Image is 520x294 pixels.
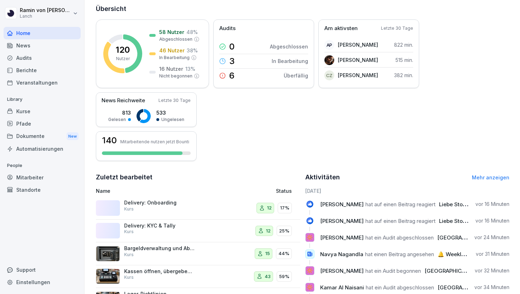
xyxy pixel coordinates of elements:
a: Mitarbeiter [4,171,81,184]
span: [GEOGRAPHIC_DATA]: Opening [438,284,517,291]
p: Abgeschlossen [159,36,192,42]
p: Nicht begonnen [159,73,192,79]
a: Delivery: KYC & TallyKurs1225% [96,220,300,243]
p: 3 [229,57,235,65]
span: hat ein Audit abgeschlossen [366,284,434,291]
span: hat einen Beitrag angesehen [365,251,434,258]
p: 46 Nutzer [159,47,185,54]
span: [PERSON_NAME] [320,218,364,224]
a: Audits [4,52,81,64]
p: Lanch [20,14,71,19]
p: [PERSON_NAME] [338,41,378,48]
img: h81973bi7xjfk70fncdre0go.png [96,269,120,284]
p: 38 % [187,47,198,54]
p: Kurs [124,206,134,212]
a: Bargeldverwaltung und AbholungKurs1544% [96,242,300,265]
p: Library [4,94,81,105]
p: 12 [266,227,271,235]
a: Delivery: OnboardingKurs1217% [96,197,300,220]
p: Kassen öffnen, übergeben & schließen [124,268,195,275]
a: Home [4,27,81,39]
p: 58 Nutzer [159,28,184,36]
p: Status [276,187,292,195]
p: 44% [278,250,289,257]
p: 17% [280,204,289,212]
p: Ungelesen [161,116,184,123]
p: Überfällig [284,72,308,79]
span: hat auf einen Beitrag reagiert [365,201,435,208]
p: 382 min. [394,71,413,79]
a: Berichte [4,64,81,76]
div: Support [4,264,81,276]
p: 515 min. [395,56,413,64]
p: vor 32 Minuten [475,267,509,274]
p: Kurs [124,229,134,235]
a: Standorte [4,184,81,196]
h2: Übersicht [96,4,509,14]
p: Gelesen [108,116,126,123]
p: In Bearbeitung [159,54,190,61]
p: Abgeschlossen [270,43,308,50]
span: Navya Nagandla [320,251,363,258]
p: Kurs [124,252,134,258]
p: 533 [156,109,184,116]
a: Automatisierungen [4,143,81,155]
p: 813 [108,109,131,116]
p: 15 [265,250,270,257]
a: Pfade [4,117,81,130]
span: hat auf einen Beitrag reagiert [365,218,435,224]
p: vor 34 Minuten [474,284,509,291]
span: [PERSON_NAME] [320,267,364,274]
img: lbqg5rbd359cn7pzouma6c8b.png [324,55,334,65]
p: Audits [219,24,236,33]
p: 🔆 [306,266,313,276]
p: Kurs [124,274,134,281]
p: Delivery: KYC & Tally [124,223,195,229]
a: Kassen öffnen, übergeben & schließenKurs4359% [96,265,300,288]
p: Name [96,187,221,195]
span: [PERSON_NAME] [320,234,364,241]
p: vor 16 Minuten [475,217,509,224]
p: News Reichweite [102,97,145,105]
a: Einstellungen [4,276,81,288]
p: [PERSON_NAME] [338,71,378,79]
div: CZ [324,70,334,80]
p: 6 [229,71,235,80]
p: People [4,160,81,171]
p: 13 % [185,65,195,73]
a: Kurse [4,105,81,117]
span: [GEOGRAPHIC_DATA]: Opening [424,267,504,274]
span: [PERSON_NAME] [320,201,364,208]
span: [GEOGRAPHIC_DATA]: Opening [437,234,516,241]
p: Mitarbeitende nutzen jetzt Bounti [120,139,189,144]
p: Bargeldverwaltung und Abholung [124,245,195,252]
div: News [4,39,81,52]
p: 25% [279,227,289,235]
p: 🔆 [306,282,313,292]
span: hat ein Audit abgeschlossen [365,234,434,241]
p: 48 % [186,28,198,36]
div: AP [324,40,334,50]
a: Veranstaltungen [4,76,81,89]
h6: [DATE] [305,187,510,195]
p: Letzte 30 Tage [158,97,191,104]
p: 16 Nutzer [159,65,183,73]
div: Dokumente [4,130,81,143]
p: 0 [229,42,235,51]
p: 12 [267,204,272,212]
h2: Zuletzt bearbeitet [96,172,300,182]
p: 59% [279,273,289,280]
p: 120 [116,46,130,54]
p: vor 16 Minuten [475,201,509,208]
h2: Aktivitäten [305,172,340,182]
p: vor 31 Minuten [476,250,509,258]
h3: 140 [102,136,117,145]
